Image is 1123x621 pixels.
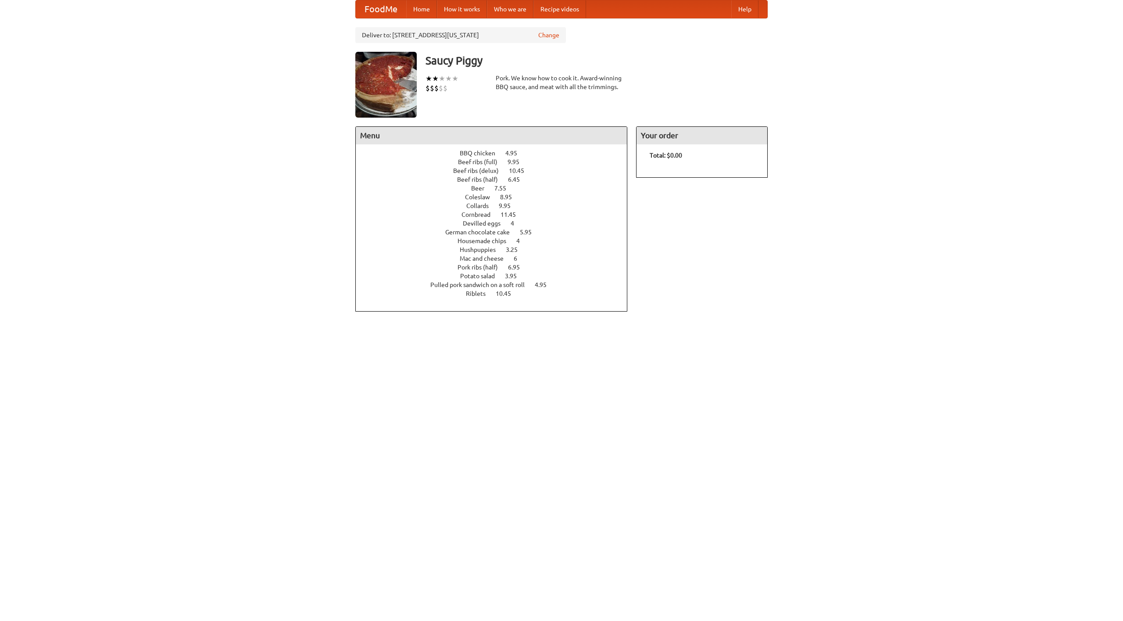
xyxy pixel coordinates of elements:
a: FoodMe [356,0,406,18]
a: Help [731,0,758,18]
a: Devilled eggs 4 [463,220,530,227]
li: $ [443,83,447,93]
h4: Your order [637,127,767,144]
span: Devilled eggs [463,220,509,227]
span: 8.95 [500,194,521,201]
span: 11.45 [501,211,525,218]
span: 3.95 [505,273,526,280]
a: Beer 7.55 [471,185,522,192]
a: Mac and cheese 6 [460,255,533,262]
li: $ [426,83,430,93]
a: Who we are [487,0,533,18]
span: Collards [466,202,497,209]
h4: Menu [356,127,627,144]
span: 4.95 [535,281,555,288]
h3: Saucy Piggy [426,52,768,69]
div: Pork. We know how to cook it. Award-winning BBQ sauce, and meat with all the trimmings. [496,74,627,91]
span: 9.95 [499,202,519,209]
li: ★ [445,74,452,83]
a: Riblets 10.45 [466,290,527,297]
a: How it works [437,0,487,18]
a: Recipe videos [533,0,586,18]
span: Beef ribs (delux) [453,167,508,174]
span: 6.95 [508,264,529,271]
span: 4 [516,237,529,244]
a: Home [406,0,437,18]
img: angular.jpg [355,52,417,118]
span: Hushpuppies [460,246,504,253]
li: ★ [426,74,432,83]
span: Mac and cheese [460,255,512,262]
li: ★ [452,74,458,83]
span: 10.45 [509,167,533,174]
li: $ [439,83,443,93]
a: Beef ribs (full) 9.95 [458,158,536,165]
a: Beef ribs (delux) 10.45 [453,167,540,174]
a: Change [538,31,559,39]
span: 6.45 [508,176,529,183]
span: 10.45 [496,290,520,297]
a: Cornbread 11.45 [461,211,532,218]
span: Pork ribs (half) [458,264,507,271]
a: Potato salad 3.95 [460,273,533,280]
span: 6 [514,255,526,262]
span: 5.95 [520,229,540,236]
span: 3.25 [506,246,526,253]
span: Beef ribs (full) [458,158,506,165]
li: ★ [439,74,445,83]
span: 9.95 [508,158,528,165]
a: German chocolate cake 5.95 [445,229,548,236]
span: Housemade chips [458,237,515,244]
a: Hushpuppies 3.25 [460,246,534,253]
a: Housemade chips 4 [458,237,536,244]
a: Beef ribs (half) 6.45 [457,176,536,183]
a: Pork ribs (half) 6.95 [458,264,536,271]
b: Total: $0.00 [650,152,682,159]
a: Pulled pork sandwich on a soft roll 4.95 [430,281,563,288]
span: 4.95 [505,150,526,157]
span: Coleslaw [465,194,499,201]
a: BBQ chicken 4.95 [460,150,533,157]
span: 4 [511,220,523,227]
li: ★ [432,74,439,83]
span: Beef ribs (half) [457,176,507,183]
a: Coleslaw 8.95 [465,194,528,201]
span: 7.55 [494,185,515,192]
li: $ [430,83,434,93]
li: $ [434,83,439,93]
span: Cornbread [461,211,499,218]
a: Collards 9.95 [466,202,527,209]
span: Riblets [466,290,494,297]
span: Pulled pork sandwich on a soft roll [430,281,533,288]
div: Deliver to: [STREET_ADDRESS][US_STATE] [355,27,566,43]
span: BBQ chicken [460,150,504,157]
span: German chocolate cake [445,229,519,236]
span: Beer [471,185,493,192]
span: Potato salad [460,273,504,280]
